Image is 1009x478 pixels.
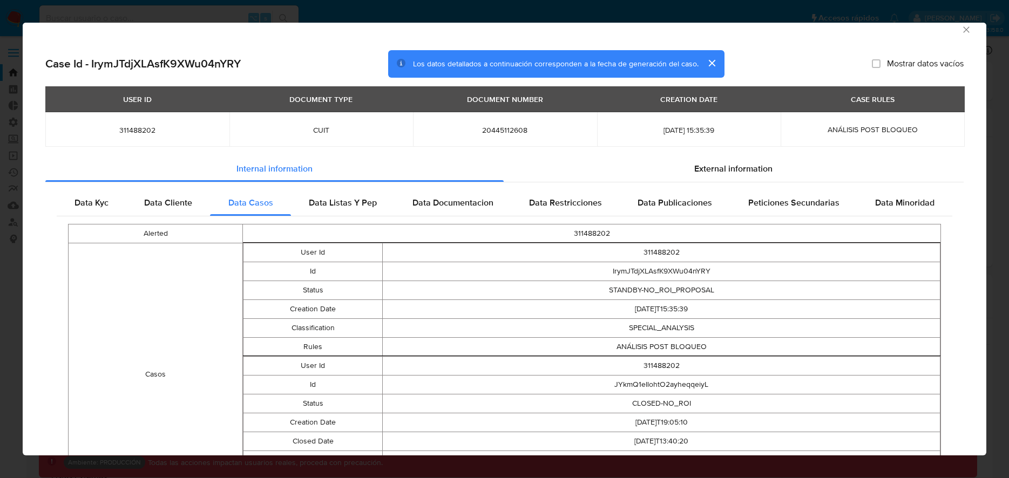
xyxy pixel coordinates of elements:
[426,125,584,135] span: 20445112608
[875,196,934,209] span: Data Minoridad
[844,90,901,108] div: CASE RULES
[243,319,383,338] td: Classification
[243,375,383,394] td: Id
[69,224,243,243] td: Alerted
[654,90,724,108] div: CREATION DATE
[23,23,986,455] div: closure-recommendation-modal
[887,58,964,69] span: Mostrar datos vacíos
[243,224,941,243] td: 311488202
[45,156,964,182] div: Detailed info
[383,319,940,338] td: SPECIAL_ANALYSIS
[383,262,940,281] td: IrymJTdjXLAsfK9XWu04nYRY
[58,125,216,135] span: 311488202
[243,262,383,281] td: Id
[243,243,383,262] td: User Id
[57,190,952,216] div: Detailed internal info
[383,375,940,394] td: JYkmQ1eIlohtO2ayheqqeiyL
[283,90,359,108] div: DOCUMENT TYPE
[461,90,550,108] div: DOCUMENT NUMBER
[309,196,377,209] span: Data Listas Y Pep
[383,243,940,262] td: 311488202
[872,59,881,68] input: Mostrar datos vacíos
[75,196,109,209] span: Data Kyc
[243,413,383,432] td: Creation Date
[699,50,724,76] button: cerrar
[383,357,940,375] td: 311488202
[243,281,383,300] td: Status
[243,394,383,413] td: Status
[243,338,383,357] td: Rules
[243,432,383,451] td: Closed Date
[243,300,383,319] td: Creation Date
[236,162,313,175] span: Internal information
[828,124,918,135] span: ANÁLISIS POST BLOQUEO
[383,432,940,451] td: [DATE]T13:40:20
[383,413,940,432] td: [DATE]T19:05:10
[694,162,773,175] span: External information
[383,300,940,319] td: [DATE]T15:35:39
[243,451,383,470] td: Classification
[383,394,940,413] td: CLOSED-NO_ROI
[383,338,940,357] td: ANÁLISIS POST BLOQUEO
[412,196,493,209] span: Data Documentacion
[961,24,971,34] button: Cerrar ventana
[243,357,383,375] td: User Id
[117,90,158,108] div: USER ID
[383,281,940,300] td: STANDBY-NO_ROI_PROPOSAL
[228,196,273,209] span: Data Casos
[242,125,401,135] span: CUIT
[413,58,699,69] span: Los datos detallados a continuación corresponden a la fecha de generación del caso.
[383,451,940,470] td: SPECIAL_ANALYSIS
[529,196,602,209] span: Data Restricciones
[144,196,192,209] span: Data Cliente
[45,57,241,71] h2: Case Id - IrymJTdjXLAsfK9XWu04nYRY
[638,196,712,209] span: Data Publicaciones
[610,125,768,135] span: [DATE] 15:35:39
[748,196,839,209] span: Peticiones Secundarias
